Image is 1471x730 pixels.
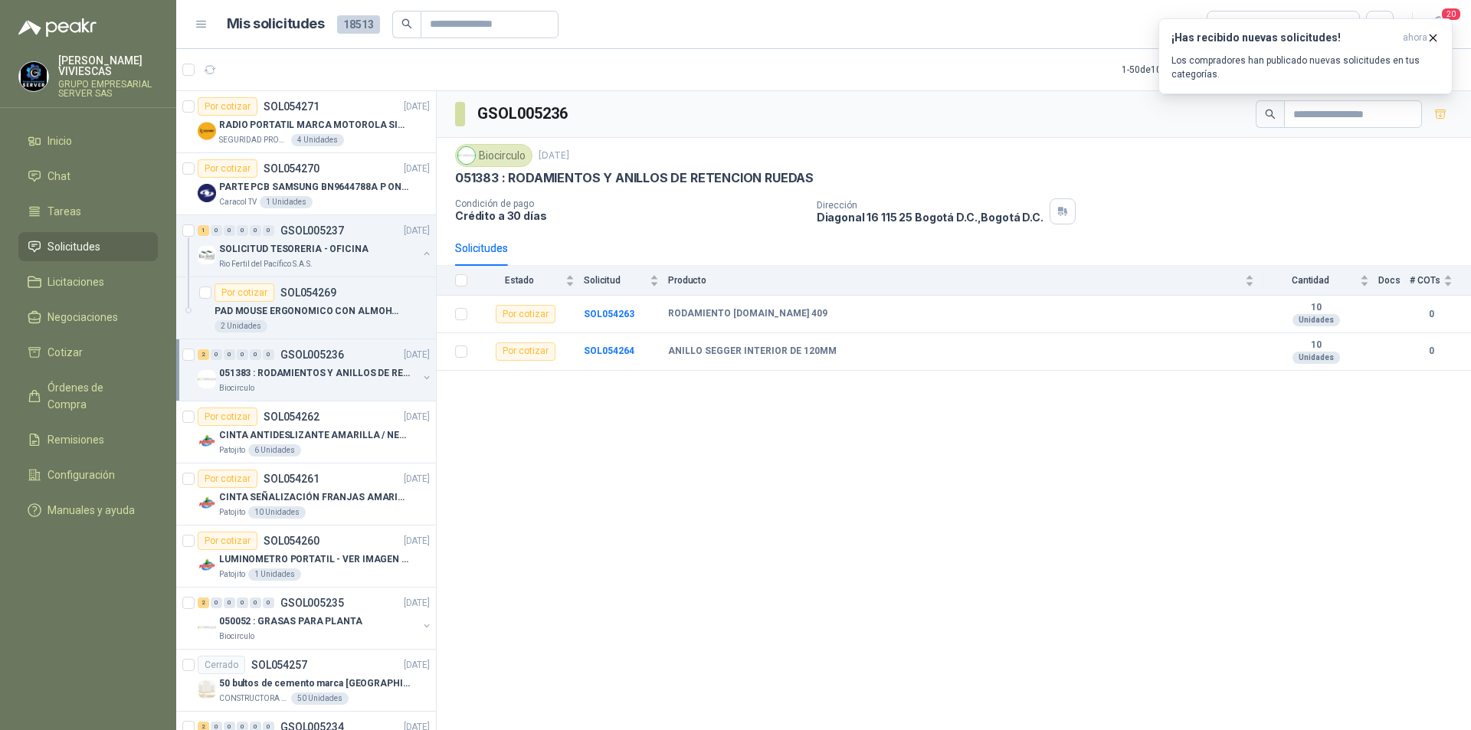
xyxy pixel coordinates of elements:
[215,283,274,302] div: Por cotizar
[584,345,634,356] b: SOL054264
[198,408,257,426] div: Por cotizar
[198,349,209,360] div: 2
[224,225,235,236] div: 0
[48,273,104,290] span: Licitaciones
[198,494,216,512] img: Company Logo
[219,444,245,457] p: Patojito
[280,225,344,236] p: GSOL005237
[18,425,158,454] a: Remisiones
[817,211,1043,224] p: Diagonal 16 115 25 Bogotá D.C. , Bogotá D.C.
[237,225,248,236] div: 0
[248,506,306,519] div: 10 Unidades
[198,680,216,699] img: Company Logo
[198,594,433,643] a: 2 0 0 0 0 0 GSOL005235[DATE] Company Logo050052 : GRASAS PARA PLANTABiocirculo
[264,101,319,112] p: SOL054271
[18,496,158,525] a: Manuales y ayuda
[250,597,261,608] div: 0
[219,506,245,519] p: Patojito
[668,266,1263,296] th: Producto
[817,200,1043,211] p: Dirección
[198,656,245,674] div: Cerrado
[18,373,158,419] a: Órdenes de Compra
[18,162,158,191] a: Chat
[260,196,313,208] div: 1 Unidades
[198,470,257,488] div: Por cotizar
[1440,7,1462,21] span: 20
[237,597,248,608] div: 0
[584,309,634,319] b: SOL054263
[215,304,405,319] p: PAD MOUSE ERGONOMICO CON ALMOHADILLA
[211,597,222,608] div: 0
[401,18,412,29] span: search
[1263,302,1369,314] b: 10
[250,225,261,236] div: 0
[1425,11,1453,38] button: 20
[264,473,319,484] p: SOL054261
[18,232,158,261] a: Solicitudes
[48,168,70,185] span: Chat
[176,91,436,153] a: Por cotizarSOL054271[DATE] Company LogoRADIO PORTATIL MARCA MOTOROLA SIN PANTALLA CON GPS, INCLUY...
[219,196,257,208] p: Caracol TV
[404,100,430,114] p: [DATE]
[263,349,274,360] div: 0
[280,597,344,608] p: GSOL005235
[48,379,143,413] span: Órdenes de Compra
[219,428,410,443] p: CINTA ANTIDESLIZANTE AMARILLA / NEGRA
[668,308,827,320] b: RODAMIENTO [DOMAIN_NAME] 409
[291,134,344,146] div: 4 Unidades
[1410,307,1453,322] b: 0
[18,197,158,226] a: Tareas
[18,460,158,489] a: Configuración
[1263,275,1357,286] span: Cantidad
[48,466,115,483] span: Configuración
[219,382,254,394] p: Biocirculo
[455,170,814,186] p: 051383 : RODAMIENTOS Y ANILLOS DE RETENCION RUEDAS
[48,133,72,149] span: Inicio
[219,568,245,581] p: Patojito
[264,411,319,422] p: SOL054262
[1171,54,1440,81] p: Los compradores han publicado nuevas solicitudes en tus categorías.
[264,535,319,546] p: SOL054260
[1378,266,1410,296] th: Docs
[1263,266,1378,296] th: Cantidad
[219,692,288,705] p: CONSTRUCTORA GRUPO FIP
[18,126,158,155] a: Inicio
[198,122,216,140] img: Company Logo
[58,80,158,98] p: GRUPO EMPRESARIAL SERVER SAS
[496,342,555,361] div: Por cotizar
[250,349,261,360] div: 0
[404,348,430,362] p: [DATE]
[211,349,222,360] div: 0
[198,370,216,388] img: Company Logo
[219,134,288,146] p: SEGURIDAD PROVISER LTDA
[48,203,81,220] span: Tareas
[48,238,100,255] span: Solicitudes
[176,525,436,588] a: Por cotizarSOL054260[DATE] Company LogoLUMINOMETRO PORTATIL - VER IMAGEN ADJUNTAPatojito1 Unidades
[404,658,430,673] p: [DATE]
[404,534,430,548] p: [DATE]
[58,55,158,77] p: [PERSON_NAME] VIVIESCAS
[198,159,257,178] div: Por cotizar
[198,184,216,202] img: Company Logo
[227,13,325,35] h1: Mis solicitudes
[496,305,555,323] div: Por cotizar
[219,258,313,270] p: Rio Fertil del Pacífico S.A.S.
[1292,352,1340,364] div: Unidades
[198,345,433,394] a: 2 0 0 0 0 0 GSOL005236[DATE] Company Logo051383 : RODAMIENTOS Y ANILLOS DE RETENCION RUEDASBiocir...
[1171,31,1397,44] h3: ¡Has recibido nuevas solicitudes!
[198,221,433,270] a: 1 0 0 0 0 0 GSOL005237[DATE] Company LogoSOLICITUD TESORERIA - OFICINARio Fertil del Pacífico S.A.S.
[18,303,158,332] a: Negociaciones
[539,149,569,163] p: [DATE]
[18,18,97,37] img: Logo peakr
[291,692,349,705] div: 50 Unidades
[219,630,254,643] p: Biocirculo
[251,660,307,670] p: SOL054257
[18,338,158,367] a: Cotizar
[1158,18,1453,94] button: ¡Has recibido nuevas solicitudes!ahora Los compradores han publicado nuevas solicitudes en tus ca...
[668,275,1242,286] span: Producto
[219,242,369,257] p: SOLICITUD TESORERIA - OFICINA
[404,162,430,176] p: [DATE]
[219,180,410,195] p: PARTE PCB SAMSUNG BN9644788A P ONECONNE
[1217,16,1249,33] div: Todas
[224,597,235,608] div: 0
